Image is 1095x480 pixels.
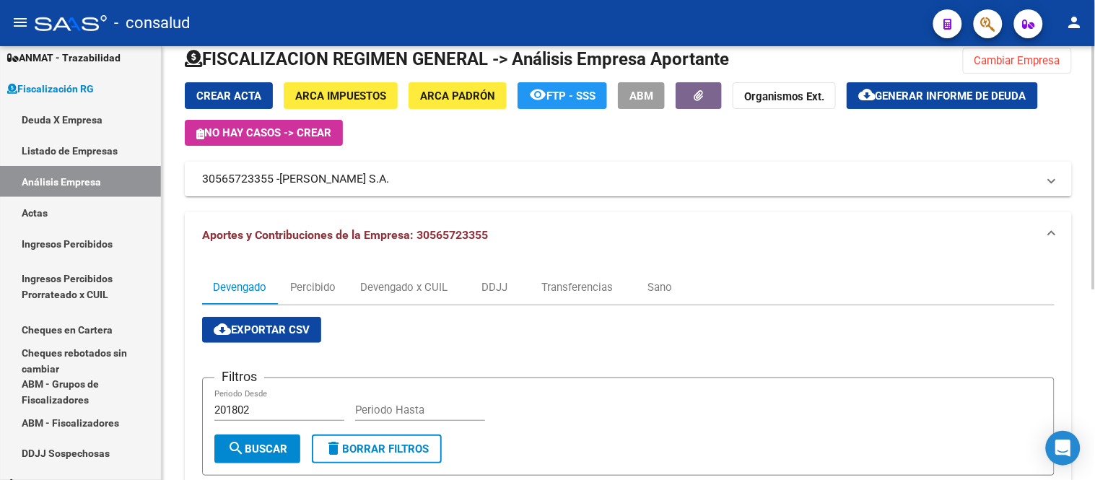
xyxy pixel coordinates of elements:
button: Exportar CSV [202,317,321,343]
div: Sano [647,279,672,295]
span: ARCA Padrón [420,90,495,102]
mat-icon: cloud_download [214,320,231,338]
div: Transferencias [541,279,613,295]
span: Fiscalización RG [7,81,94,97]
strong: Organismos Ext. [744,90,824,103]
mat-icon: search [227,440,245,457]
mat-expansion-panel-header: 30565723355 -[PERSON_NAME] S.A. [185,162,1072,196]
span: ANMAT - Trazabilidad [7,50,121,66]
button: Borrar Filtros [312,435,442,463]
div: Percibido [291,279,336,295]
h3: Filtros [214,367,264,387]
button: Cambiar Empresa [963,48,1072,74]
mat-expansion-panel-header: Aportes y Contribuciones de la Empresa: 30565723355 [185,212,1072,258]
button: ARCA Impuestos [284,82,398,109]
mat-icon: person [1066,14,1083,31]
span: Generar informe de deuda [876,90,1026,102]
button: ABM [618,82,665,109]
mat-icon: menu [12,14,29,31]
button: FTP - SSS [518,82,607,109]
button: Buscar [214,435,300,463]
span: No hay casos -> Crear [196,126,331,139]
span: Borrar Filtros [325,442,429,455]
mat-icon: delete [325,440,342,457]
div: DDJJ [481,279,507,295]
mat-icon: remove_red_eye [529,86,546,103]
span: FTP - SSS [546,90,596,102]
span: ABM [629,90,653,102]
h1: FISCALIZACION REGIMEN GENERAL -> Análisis Empresa Aportante [185,48,729,71]
button: ARCA Padrón [409,82,507,109]
span: ARCA Impuestos [295,90,386,102]
span: Cambiar Empresa [974,54,1060,67]
span: - consalud [114,7,190,39]
span: Crear Acta [196,90,261,102]
span: Exportar CSV [214,323,310,336]
mat-panel-title: 30565723355 - [202,171,1037,187]
button: Generar informe de deuda [847,82,1038,109]
div: Devengado [213,279,266,295]
div: Open Intercom Messenger [1046,431,1081,466]
span: Aportes y Contribuciones de la Empresa: 30565723355 [202,228,488,242]
span: [PERSON_NAME] S.A. [279,171,389,187]
button: No hay casos -> Crear [185,120,343,146]
button: Organismos Ext. [733,82,836,109]
mat-icon: cloud_download [858,86,876,103]
button: Crear Acta [185,82,273,109]
span: Buscar [227,442,287,455]
div: Devengado x CUIL [360,279,448,295]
